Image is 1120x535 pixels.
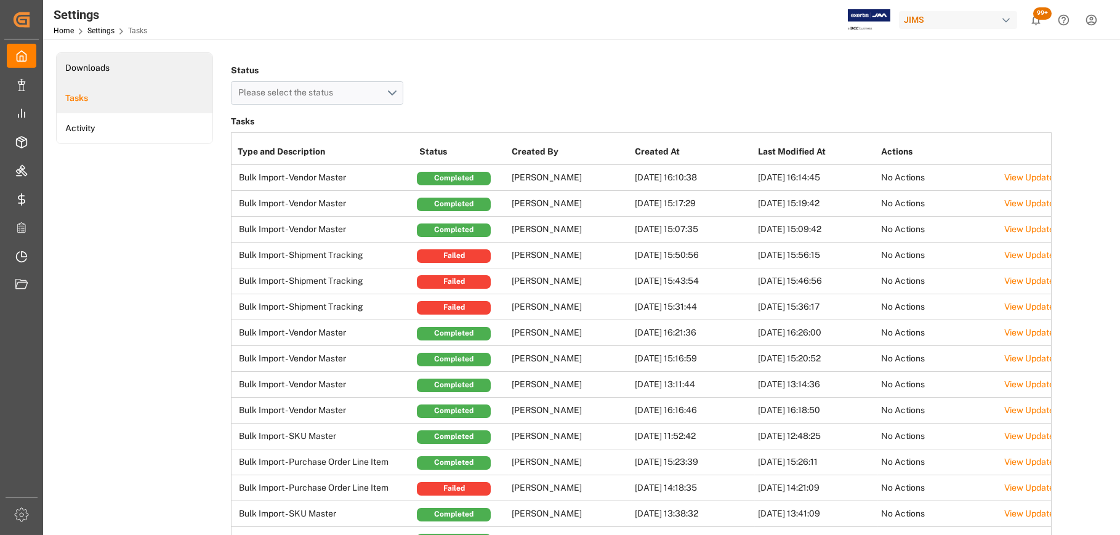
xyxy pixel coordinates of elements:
[417,430,491,444] div: Completed
[1004,353,1094,363] a: View Updated Schema
[1004,328,1094,337] a: View Updated Schema
[417,404,491,418] div: Completed
[417,249,491,263] div: Failed
[755,346,878,372] td: [DATE] 15:20:52
[632,217,755,243] td: [DATE] 15:07:35
[755,139,878,165] th: Last Modified At
[509,217,632,243] td: [PERSON_NAME]
[1033,7,1052,20] span: 99+
[417,198,491,211] div: Completed
[232,424,416,449] td: Bulk Import - SKU Master
[878,139,1001,165] th: Actions
[232,139,416,165] th: Type and Description
[87,26,115,35] a: Settings
[632,372,755,398] td: [DATE] 13:11:44
[509,372,632,398] td: [PERSON_NAME]
[232,243,416,268] td: Bulk Import - Shipment Tracking
[1004,379,1094,389] a: View Updated Schema
[509,165,632,191] td: [PERSON_NAME]
[632,424,755,449] td: [DATE] 11:52:42
[881,276,925,286] span: No Actions
[1004,509,1094,518] a: View Updated Schema
[1004,457,1094,467] a: View Updated Schema
[755,191,878,217] td: [DATE] 15:19:42
[417,379,491,392] div: Completed
[57,83,212,113] a: Tasks
[632,268,755,294] td: [DATE] 15:43:54
[417,327,491,340] div: Completed
[632,191,755,217] td: [DATE] 15:17:29
[417,456,491,470] div: Completed
[881,172,925,182] span: No Actions
[232,165,416,191] td: Bulk Import - Vendor Master
[509,294,632,320] td: [PERSON_NAME]
[57,113,212,143] a: Activity
[755,501,878,527] td: [DATE] 13:41:09
[231,113,1051,131] h3: Tasks
[755,320,878,346] td: [DATE] 16:26:00
[232,398,416,424] td: Bulk Import - Vendor Master
[881,302,925,312] span: No Actions
[881,483,925,493] span: No Actions
[881,224,925,234] span: No Actions
[1050,6,1078,34] button: Help Center
[232,217,416,243] td: Bulk Import - Vendor Master
[1022,6,1050,34] button: show 103 new notifications
[54,6,147,24] div: Settings
[232,191,416,217] td: Bulk Import - Vendor Master
[755,243,878,268] td: [DATE] 15:56:15
[232,449,416,475] td: Bulk Import - Purchase Order Line Item
[509,424,632,449] td: [PERSON_NAME]
[632,320,755,346] td: [DATE] 16:21:36
[509,501,632,527] td: [PERSON_NAME]
[232,372,416,398] td: Bulk Import - Vendor Master
[632,449,755,475] td: [DATE] 15:23:39
[417,482,491,496] div: Failed
[632,346,755,372] td: [DATE] 15:16:59
[881,509,925,518] span: No Actions
[231,81,403,105] button: open menu
[1004,431,1094,441] a: View Updated Schema
[1004,224,1094,234] a: View Updated Schema
[755,398,878,424] td: [DATE] 16:18:50
[1004,483,1094,493] a: View Updated Schema
[509,398,632,424] td: [PERSON_NAME]
[881,431,925,441] span: No Actions
[416,139,509,165] th: Status
[232,268,416,294] td: Bulk Import - Shipment Tracking
[231,62,403,79] h4: Status
[881,353,925,363] span: No Actions
[755,294,878,320] td: [DATE] 15:36:17
[509,346,632,372] td: [PERSON_NAME]
[632,501,755,527] td: [DATE] 13:38:32
[755,165,878,191] td: [DATE] 16:14:45
[509,475,632,501] td: [PERSON_NAME]
[632,475,755,501] td: [DATE] 14:18:35
[1004,172,1094,182] a: View Updated Schema
[417,301,491,315] div: Failed
[417,223,491,237] div: Completed
[881,250,925,260] span: No Actions
[881,328,925,337] span: No Actions
[848,9,890,31] img: Exertis%20JAM%20-%20Email%20Logo.jpg_1722504956.jpg
[232,475,416,501] td: Bulk Import - Purchase Order Line Item
[1004,405,1094,415] a: View Updated Schema
[899,8,1022,31] button: JIMS
[881,198,925,208] span: No Actions
[417,172,491,185] div: Completed
[232,501,416,527] td: Bulk Import - SKU Master
[1004,302,1094,312] a: View Updated Schema
[632,139,755,165] th: Created At
[632,165,755,191] td: [DATE] 16:10:38
[632,398,755,424] td: [DATE] 16:16:46
[509,191,632,217] td: [PERSON_NAME]
[1004,276,1094,286] a: View Updated Schema
[509,268,632,294] td: [PERSON_NAME]
[417,275,491,289] div: Failed
[54,26,74,35] a: Home
[1004,250,1094,260] a: View Updated Schema
[755,268,878,294] td: [DATE] 15:46:56
[755,217,878,243] td: [DATE] 15:09:42
[57,53,212,83] li: Downloads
